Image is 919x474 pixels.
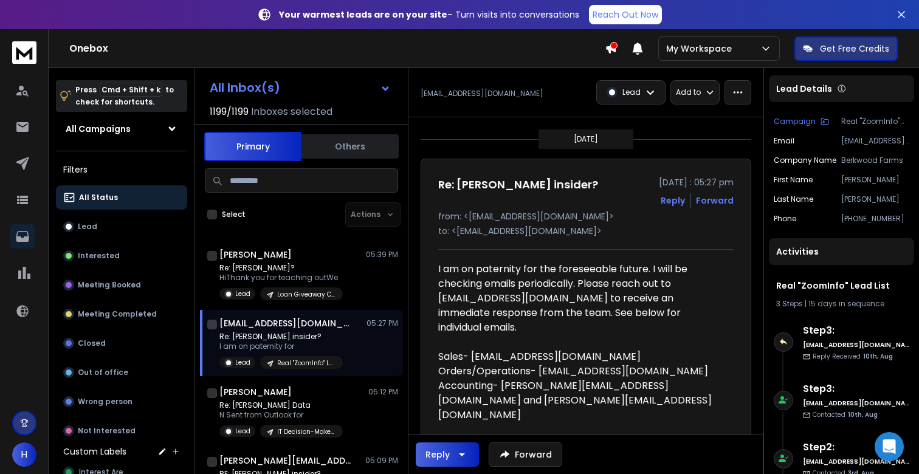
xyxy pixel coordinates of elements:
div: | [776,299,907,309]
button: All Status [56,185,187,210]
p: Get Free Credits [820,43,889,55]
span: 1199 / 1199 [210,105,249,119]
p: [PERSON_NAME] [841,194,909,204]
div: Forward [696,194,734,207]
p: [PHONE_NUMBER] [841,214,909,224]
h6: Step 3 : [803,323,909,338]
p: Berkwood Farms [841,156,909,165]
p: Meeting Booked [78,280,141,290]
div: Activities [769,238,914,265]
p: [DATE] : 05:27 pm [659,176,734,188]
p: Reply Received [813,352,893,361]
h1: [EMAIL_ADDRESS][DOMAIN_NAME] [219,317,353,329]
p: [DATE] [574,134,598,144]
button: Get Free Credits [794,36,898,61]
img: logo [12,41,36,64]
button: Interested [56,244,187,268]
p: Lead [78,222,97,232]
h1: All Inbox(s) [210,81,280,94]
h3: Custom Labels [63,445,126,458]
h1: All Campaigns [66,123,131,135]
p: Company Name [774,156,836,165]
button: Forward [489,442,562,467]
p: from: <[EMAIL_ADDRESS][DOMAIN_NAME]> [438,210,734,222]
p: [EMAIL_ADDRESS][DOMAIN_NAME] [841,136,909,146]
h1: [PERSON_NAME][EMAIL_ADDRESS][DOMAIN_NAME] [219,455,353,467]
p: [EMAIL_ADDRESS][DOMAIN_NAME] [421,89,543,98]
h1: Re: [PERSON_NAME] insider? [438,176,598,193]
button: H [12,442,36,467]
h3: Filters [56,161,187,178]
p: Contacted [813,410,878,419]
a: Reach Out Now [589,5,662,24]
h1: Onebox [69,41,605,56]
button: All Inbox(s) [200,75,401,100]
button: Not Interested [56,419,187,443]
p: Closed [78,338,106,348]
button: Campaign [774,117,829,126]
p: Out of office [78,368,128,377]
p: Lead [235,358,250,367]
p: Lead [235,289,250,298]
div: I am on paternity for the foreseeable future. I will be checking emails periodically. Please reac... [438,262,734,447]
h6: Step 3 : [803,382,909,396]
p: Last Name [774,194,813,204]
button: Wrong person [56,390,187,414]
p: 05:09 PM [365,456,398,465]
div: Open Intercom Messenger [875,432,904,461]
span: 10th, Aug [863,352,893,361]
p: Real "ZoomInfo" Lead List [277,359,336,368]
button: Out of office [56,360,187,385]
label: Select [222,210,246,219]
p: I am on paternity for [219,342,343,351]
p: IT Decision-Makers | Optivate Solutions [277,427,336,436]
p: Press to check for shortcuts. [75,84,174,108]
p: Phone [774,214,796,224]
p: – Turn visits into conversations [279,9,579,21]
p: [PERSON_NAME] [841,175,909,185]
p: Email [774,136,794,146]
h6: [EMAIL_ADDRESS][DOMAIN_NAME] [803,340,909,349]
p: HiThank you for teaching outWe [219,273,343,283]
h6: Step 2 : [803,440,909,455]
p: 05:27 PM [367,318,398,328]
button: Closed [56,331,187,355]
button: Reply [661,194,685,207]
button: Reply [416,442,479,467]
p: Campaign [774,117,816,126]
button: Meeting Booked [56,273,187,297]
button: Primary [204,132,301,161]
p: Interested [78,251,120,261]
span: 3 Steps [776,298,803,309]
h1: Real "ZoomInfo" Lead List [776,280,907,292]
p: First Name [774,175,813,185]
p: Real "ZoomInfo" Lead List [841,117,909,126]
p: Re: [PERSON_NAME] insider? [219,332,343,342]
p: Meeting Completed [78,309,157,319]
span: 10th, Aug [848,410,878,419]
p: Lead Details [776,83,832,95]
h3: Inboxes selected [251,105,332,119]
button: Others [301,133,399,160]
p: Not Interested [78,426,136,436]
h6: [EMAIL_ADDRESS][DOMAIN_NAME] [803,399,909,408]
p: Re: [PERSON_NAME] Data [219,400,343,410]
h6: [EMAIL_ADDRESS][DOMAIN_NAME] [803,457,909,466]
p: All Status [79,193,118,202]
p: Reach Out Now [593,9,658,21]
strong: Your warmest leads are on your site [279,9,447,21]
h1: [PERSON_NAME] [219,386,292,398]
p: Re: [PERSON_NAME]? [219,263,343,273]
p: N Sent from Outlook for [219,410,343,420]
span: Cmd + Shift + k [100,83,162,97]
p: My Workspace [666,43,737,55]
button: Meeting Completed [56,302,187,326]
p: Lead [622,88,641,97]
p: 05:39 PM [366,250,398,259]
p: Lead [235,427,250,436]
span: 15 days in sequence [808,298,884,309]
div: Reply [425,448,450,461]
